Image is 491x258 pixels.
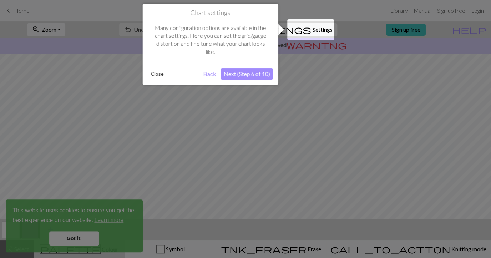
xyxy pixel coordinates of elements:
div: Chart settings [142,4,278,85]
button: Back [200,68,219,80]
button: Next (Step 6 of 10) [221,68,273,80]
h1: Chart settings [148,9,273,17]
div: Many configuration options are available in the chart settings. Here you can set the grid/gauge d... [148,17,273,63]
button: Close [148,69,166,79]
